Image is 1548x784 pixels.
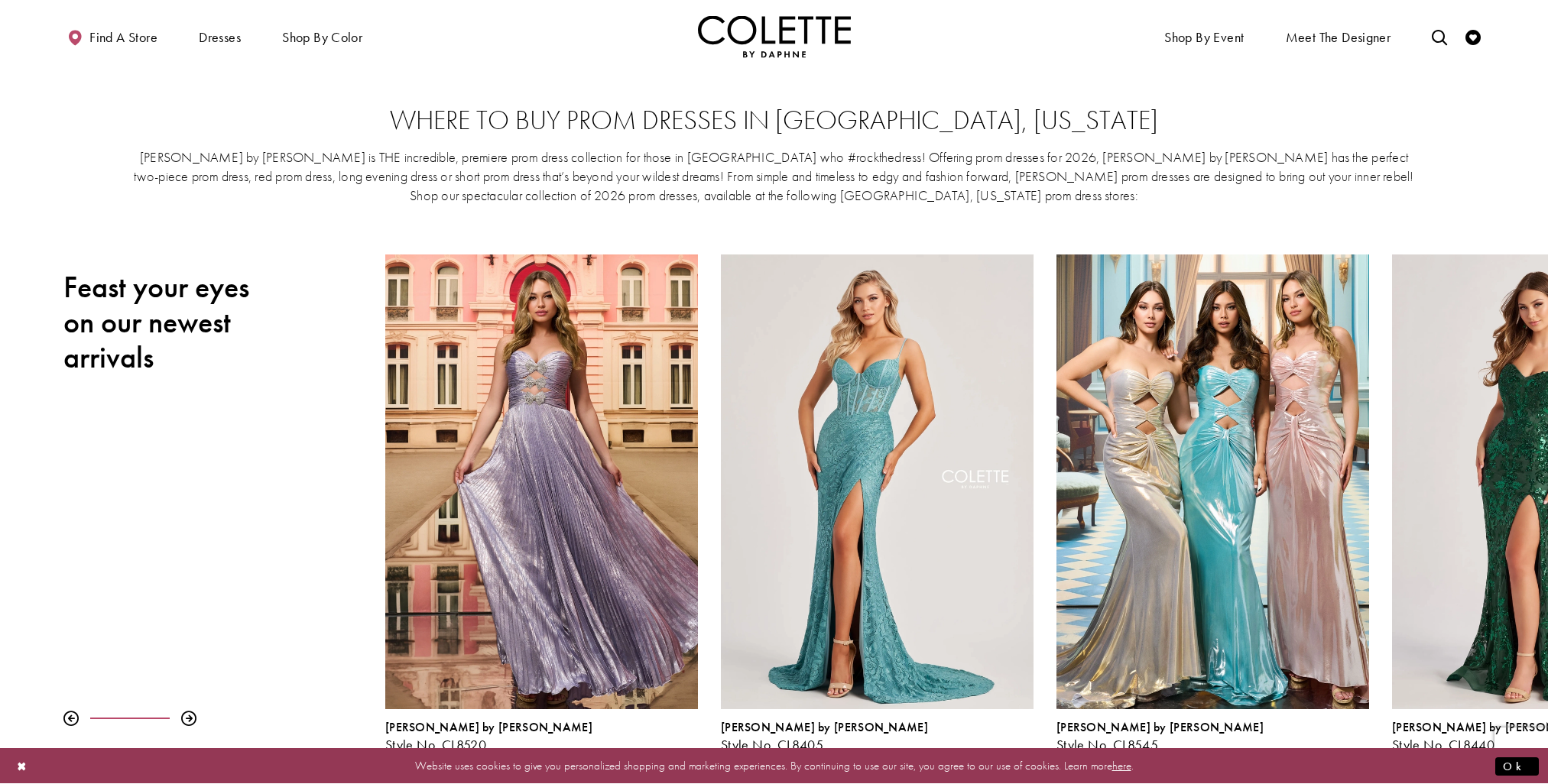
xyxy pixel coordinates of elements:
span: Shop By Event [1160,15,1248,57]
p: [PERSON_NAME] by [PERSON_NAME] is THE incredible, premiere prom dress collection for those in [GE... [131,147,1418,205]
a: Check Wishlist [1462,15,1485,57]
span: Shop by color [278,15,366,57]
span: Shop By Event [1164,30,1244,45]
a: Toggle search [1428,15,1451,57]
span: [PERSON_NAME] by [PERSON_NAME] [721,719,928,735]
span: Meet the designer [1286,30,1391,45]
span: [PERSON_NAME] by [PERSON_NAME] [1056,719,1264,735]
div: Colette by Daphne Style No. CL8520 [374,243,709,764]
div: Colette by Daphne Style No. CL8545 [1056,721,1369,753]
span: Find a store [89,30,157,45]
h2: Feast your eyes on our newest arrivals [63,270,262,375]
div: Colette by Daphne Style No. CL8405 [721,721,1034,753]
img: Colette by Daphne [698,15,851,57]
p: Website uses cookies to give you personalized shopping and marketing experiences. By continuing t... [110,756,1438,776]
h2: Where to buy prom dresses in [GEOGRAPHIC_DATA], [US_STATE] [94,105,1455,136]
div: Colette by Daphne Style No. CL8545 [1045,243,1381,764]
a: Find a store [63,15,161,57]
span: Style No. CL8545 [1056,736,1158,753]
span: Dresses [195,15,245,57]
span: Style No. CL8405 [721,736,823,753]
span: [PERSON_NAME] by [PERSON_NAME] [385,719,592,735]
span: Shop by color [282,30,362,45]
span: Style No. CL8520 [385,736,486,753]
a: here [1112,758,1131,773]
a: Meet the designer [1282,15,1395,57]
a: Visit Colette by Daphne Style No. CL8545 Page [1056,254,1369,709]
button: Close Dialog [9,753,35,779]
a: Visit Colette by Daphne Style No. CL8405 Page [721,254,1034,709]
span: Style No. CL8440 [1392,736,1494,753]
div: Colette by Daphne Style No. CL8405 [709,243,1045,764]
a: Visit Home Page [698,15,851,57]
button: Submit Dialog [1495,756,1539,776]
span: Dresses [199,30,241,45]
div: Colette by Daphne Style No. CL8520 [385,721,698,753]
a: Visit Colette by Daphne Style No. CL8520 Page [385,254,698,709]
